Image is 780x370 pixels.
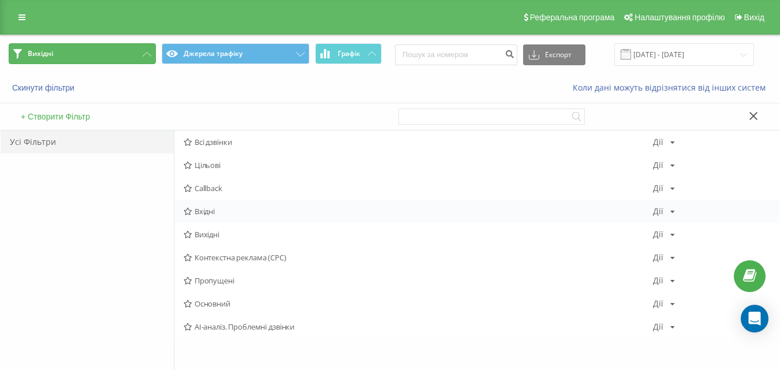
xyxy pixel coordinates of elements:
span: Цільові [184,161,653,169]
span: Вихідні [184,230,653,238]
button: Джерела трафіку [162,43,309,64]
span: Основний [184,300,653,308]
span: Вихідні [28,49,53,58]
span: Вихід [744,13,764,22]
span: Контекстна реклама (CPC) [184,253,653,261]
div: Дії [653,138,663,146]
div: Дії [653,323,663,331]
span: Реферальна програма [530,13,615,22]
input: Пошук за номером [395,44,517,65]
span: Пропущені [184,276,653,285]
button: Скинути фільтри [9,83,80,93]
div: Дії [653,253,663,261]
span: AI-аналіз. Проблемні дзвінки [184,323,653,331]
span: Графік [338,50,360,58]
span: Callback [184,184,653,192]
button: Експорт [523,44,585,65]
div: Дії [653,300,663,308]
span: Налаштування профілю [635,13,725,22]
div: Дії [653,230,663,238]
div: Open Intercom Messenger [741,305,768,332]
div: Усі Фільтри [1,130,174,154]
span: Вхідні [184,207,653,215]
div: Дії [653,184,663,192]
div: Дії [653,161,663,169]
span: Всі дзвінки [184,138,653,146]
button: Закрити [745,111,762,123]
a: Коли дані можуть відрізнятися вiд інших систем [573,82,771,93]
div: Дії [653,276,663,285]
div: Дії [653,207,663,215]
button: Графік [315,43,382,64]
button: Вихідні [9,43,156,64]
button: + Створити Фільтр [17,111,94,122]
